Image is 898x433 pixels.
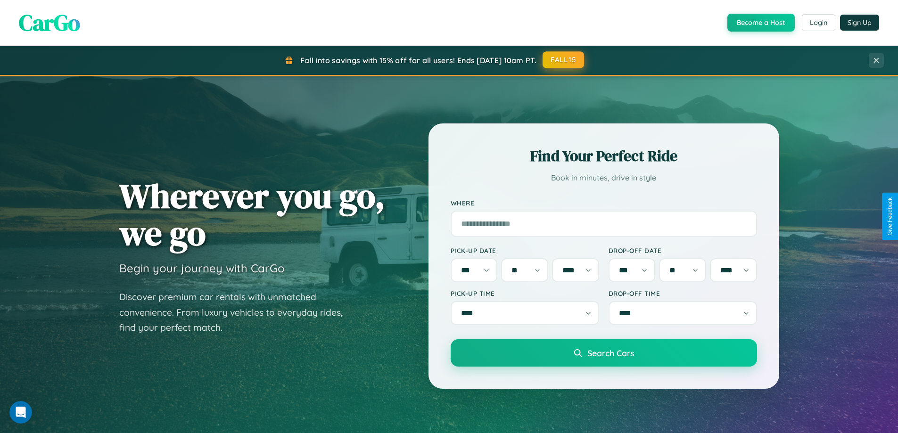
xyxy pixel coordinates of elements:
label: Where [451,199,757,207]
h1: Wherever you go, we go [119,177,385,252]
span: Search Cars [587,348,634,358]
label: Pick-up Time [451,289,599,297]
label: Pick-up Date [451,246,599,254]
h2: Find Your Perfect Ride [451,146,757,166]
label: Drop-off Time [609,289,757,297]
span: CarGo [19,7,80,38]
label: Drop-off Date [609,246,757,254]
button: Become a Host [727,14,795,32]
span: Fall into savings with 15% off for all users! Ends [DATE] 10am PT. [300,56,536,65]
button: Login [802,14,835,31]
p: Book in minutes, drive in style [451,171,757,185]
p: Discover premium car rentals with unmatched convenience. From luxury vehicles to everyday rides, ... [119,289,355,335]
iframe: Intercom live chat [9,401,32,424]
div: Give Feedback [887,197,893,236]
button: Sign Up [840,15,879,31]
h3: Begin your journey with CarGo [119,261,285,275]
button: Search Cars [451,339,757,367]
button: FALL15 [543,51,584,68]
